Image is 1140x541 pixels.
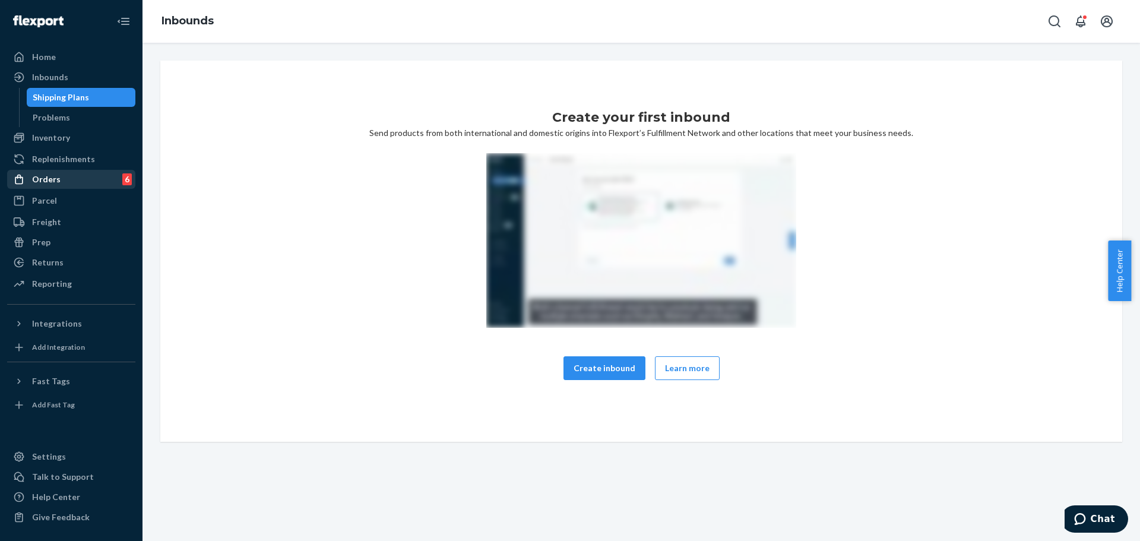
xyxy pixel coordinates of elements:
div: Orders [32,173,61,185]
a: Inbounds [161,14,214,27]
a: Parcel [7,191,135,210]
div: Help Center [32,491,80,503]
a: Add Integration [7,338,135,357]
button: Open account menu [1095,10,1119,33]
div: Fast Tags [32,375,70,387]
a: Home [7,48,135,67]
ol: breadcrumbs [152,4,223,39]
div: Freight [32,216,61,228]
a: Reporting [7,274,135,293]
div: Add Integration [32,342,85,352]
a: Inbounds [7,68,135,87]
div: Prep [32,236,50,248]
a: Orders6 [7,170,135,189]
a: Replenishments [7,150,135,169]
a: Help Center [7,488,135,507]
a: Prep [7,233,135,252]
div: Send products from both international and domestic origins into Flexport’s Fulfillment Network an... [170,108,1113,394]
button: Open notifications [1069,10,1092,33]
button: Talk to Support [7,467,135,486]
div: 6 [122,173,132,185]
div: Parcel [32,195,57,207]
div: Shipping Plans [33,91,89,103]
button: Fast Tags [7,372,135,391]
a: Shipping Plans [27,88,136,107]
button: Open Search Box [1043,10,1066,33]
iframe: Opens a widget where you can chat to one of our agents [1065,505,1128,535]
a: Add Fast Tag [7,396,135,415]
div: Add Fast Tag [32,400,75,410]
div: Give Feedback [32,511,90,523]
div: Replenishments [32,153,95,165]
a: Settings [7,447,135,466]
button: Create inbound [563,356,645,380]
button: Close Navigation [112,10,135,33]
h1: Create your first inbound [552,108,730,127]
a: Returns [7,253,135,272]
div: Problems [33,112,70,124]
button: Give Feedback [7,508,135,527]
div: Talk to Support [32,471,94,483]
button: Learn more [655,356,720,380]
a: Problems [27,108,136,127]
div: Integrations [32,318,82,330]
div: Home [32,51,56,63]
button: Integrations [7,314,135,333]
a: Inventory [7,128,135,147]
a: Freight [7,213,135,232]
div: Reporting [32,278,72,290]
div: Settings [32,451,66,463]
button: Help Center [1108,241,1131,301]
div: Returns [32,257,64,268]
div: Inbounds [32,71,68,83]
img: Flexport logo [13,15,64,27]
div: Inventory [32,132,70,144]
